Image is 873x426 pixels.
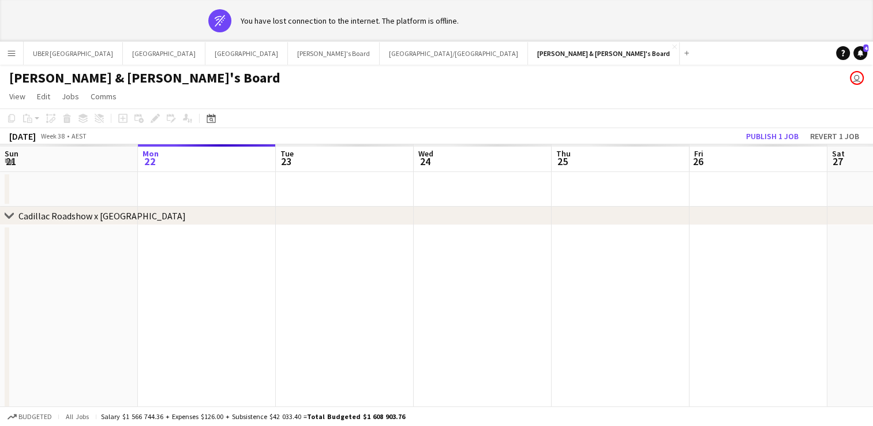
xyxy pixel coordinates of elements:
[380,42,528,65] button: [GEOGRAPHIC_DATA]/[GEOGRAPHIC_DATA]
[832,148,845,159] span: Sat
[141,155,159,168] span: 22
[853,46,867,60] a: 4
[863,44,868,52] span: 4
[32,89,55,104] a: Edit
[554,155,571,168] span: 25
[694,148,703,159] span: Fri
[57,89,84,104] a: Jobs
[307,412,405,421] span: Total Budgeted $1 608 903.76
[5,148,18,159] span: Sun
[830,155,845,168] span: 27
[37,91,50,102] span: Edit
[850,71,864,85] app-user-avatar: Tennille Moore
[123,42,205,65] button: [GEOGRAPHIC_DATA]
[143,148,159,159] span: Mon
[556,148,571,159] span: Thu
[805,129,864,144] button: Revert 1 job
[18,210,186,222] div: Cadillac Roadshow x [GEOGRAPHIC_DATA]
[9,91,25,102] span: View
[241,16,459,26] div: You have lost connection to the internet. The platform is offline.
[38,132,67,140] span: Week 38
[418,148,433,159] span: Wed
[528,42,680,65] button: [PERSON_NAME] & [PERSON_NAME]'s Board
[62,91,79,102] span: Jobs
[692,155,703,168] span: 26
[86,89,121,104] a: Comms
[741,129,803,144] button: Publish 1 job
[63,412,91,421] span: All jobs
[279,155,294,168] span: 23
[91,91,117,102] span: Comms
[417,155,433,168] span: 24
[9,69,280,87] h1: [PERSON_NAME] & [PERSON_NAME]'s Board
[24,42,123,65] button: UBER [GEOGRAPHIC_DATA]
[288,42,380,65] button: [PERSON_NAME]'s Board
[101,412,405,421] div: Salary $1 566 744.36 + Expenses $126.00 + Subsistence $42 033.40 =
[205,42,288,65] button: [GEOGRAPHIC_DATA]
[5,89,30,104] a: View
[9,130,36,142] div: [DATE]
[3,155,18,168] span: 21
[6,410,54,423] button: Budgeted
[280,148,294,159] span: Tue
[72,132,87,140] div: AEST
[18,413,52,421] span: Budgeted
